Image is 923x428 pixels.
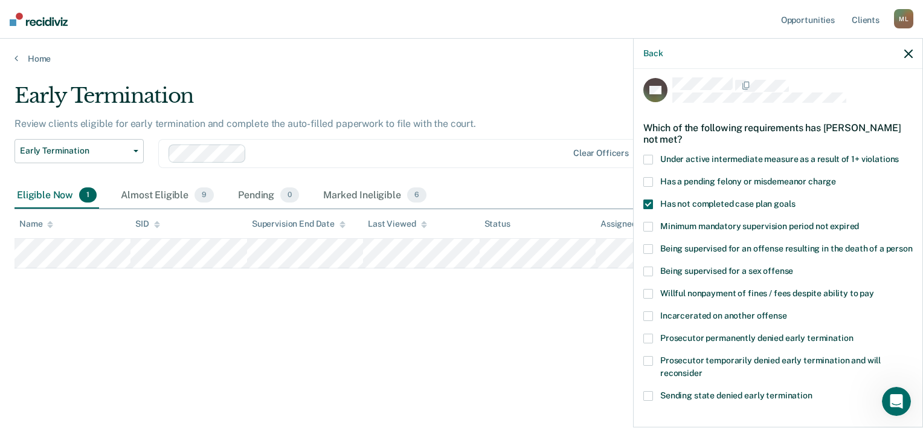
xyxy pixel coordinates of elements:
span: Sending state denied early termination [660,391,812,400]
div: M L [894,9,913,28]
div: Last Viewed [368,219,426,229]
div: Marked Ineligible [321,183,429,209]
div: Name [19,219,53,229]
iframe: Intercom live chat [882,387,911,416]
div: Which of the following requirements has [PERSON_NAME] not met? [643,112,913,155]
span: Has a pending felony or misdemeanor charge [660,177,836,186]
span: Incarcerated on another offense [660,311,787,320]
span: Being supervised for a sex offense [660,266,793,276]
span: Prosecutor permanently denied early termination [660,333,853,343]
span: Early Termination [20,146,129,156]
button: Back [643,48,663,59]
span: 6 [407,187,426,203]
span: Has not completed case plan goals [660,199,795,209]
div: Assigned to [600,219,657,229]
div: Almost Eligible [118,183,216,209]
div: Early Termination [14,83,707,118]
span: Willful nonpayment of fines / fees despite ability to pay [660,288,874,298]
span: Under active intermediate measure as a result of 1+ violations [660,154,899,164]
a: Home [14,53,909,64]
div: Supervision End Date [252,219,346,229]
div: Pending [236,183,301,209]
span: 9 [195,187,214,203]
p: Review clients eligible for early termination and complete the auto-filled paperwork to file with... [14,118,476,129]
div: SID [135,219,160,229]
img: Recidiviz [10,13,68,26]
div: Status [484,219,510,229]
span: Prosecutor temporarily denied early termination and will reconsider [660,355,881,378]
span: Being supervised for an offense resulting in the death of a person [660,244,913,253]
div: Clear officers [573,148,629,158]
span: 0 [280,187,299,203]
span: 1 [79,187,97,203]
div: Eligible Now [14,183,99,209]
span: Minimum mandatory supervision period not expired [660,221,859,231]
